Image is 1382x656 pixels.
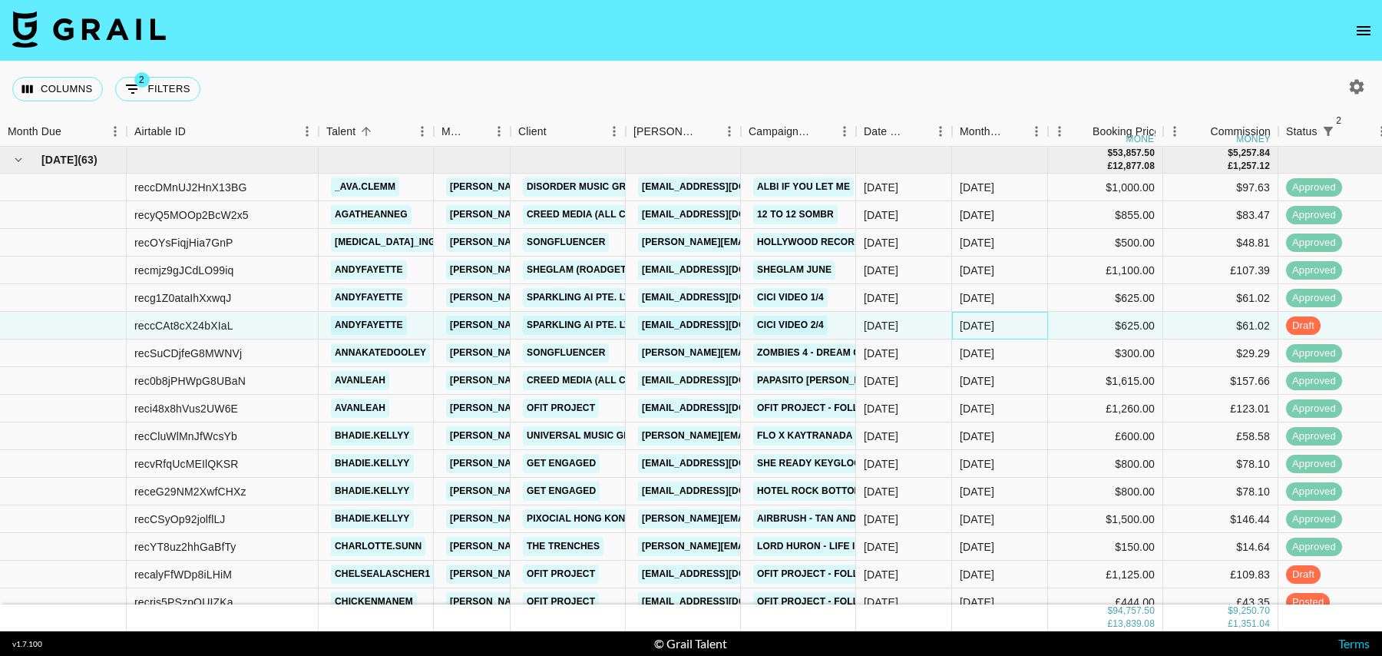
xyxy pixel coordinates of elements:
[864,429,898,444] div: 30/07/2025
[1228,618,1233,631] div: £
[1163,450,1278,478] div: $78.10
[864,180,898,195] div: 01/08/2025
[864,456,898,472] div: 28/07/2025
[134,595,233,610] div: recris5PSzpQUIZKa
[1286,595,1330,610] span: posted
[1163,561,1278,588] div: £109.83
[186,121,207,142] button: Sort
[1286,540,1342,555] span: approved
[960,117,1003,147] div: Month Due
[331,316,407,335] a: andyfayette
[1286,374,1342,389] span: approved
[960,567,994,582] div: Aug '25
[1048,588,1163,616] div: £444.00
[446,482,696,501] a: [PERSON_NAME][EMAIL_ADDRESS][DOMAIN_NAME]
[753,316,828,335] a: Cici Video 2/4
[960,318,994,333] div: Aug '25
[1228,147,1233,160] div: $
[753,509,970,528] a: AirBrush - Tan and Body Glow - August
[523,343,609,363] a: Songfluencer
[331,177,399,197] a: _ava.clemm
[134,567,232,582] div: recalyFfWDp8iLHiM
[134,207,249,223] div: recyQ5MOOp2BcW2x5
[718,120,741,143] button: Menu
[1286,512,1342,527] span: approved
[12,639,42,649] div: v 1.7.100
[1113,147,1155,160] div: 53,857.50
[864,235,898,250] div: 14/08/2025
[1048,395,1163,422] div: £1,260.00
[523,260,705,280] a: Sheglam (RoadGet Business PTE)
[1048,120,1071,143] button: Menu
[960,539,994,555] div: Aug '25
[864,373,898,389] div: 05/08/2025
[864,512,898,527] div: 13/08/2025
[864,484,898,499] div: 25/07/2025
[446,205,696,224] a: [PERSON_NAME][EMAIL_ADDRESS][DOMAIN_NAME]
[488,120,511,143] button: Menu
[753,288,828,307] a: Cici Video 1/4
[753,399,970,418] a: Ofit Project - Follow Me Sound Promo
[1048,201,1163,229] div: $855.00
[856,117,952,147] div: Date Created
[1163,422,1278,450] div: £58.58
[638,565,810,584] a: [EMAIL_ADDRESS][DOMAIN_NAME]
[638,509,967,528] a: [PERSON_NAME][EMAIL_ADDRESS][PERSON_NAME][DOMAIN_NAME]
[638,260,810,280] a: [EMAIL_ADDRESS][DOMAIN_NAME]
[960,512,994,527] div: Aug '25
[753,260,835,280] a: Sheglam June
[908,121,929,142] button: Sort
[1163,284,1278,312] div: $61.02
[523,565,599,584] a: Ofit Project
[753,537,914,556] a: Lord Huron - Life is Strange
[1163,120,1186,143] button: Menu
[523,233,609,252] a: Songfluencer
[1113,160,1155,173] div: 12,877.08
[864,207,898,223] div: 05/08/2025
[1048,367,1163,395] div: $1,615.00
[1163,533,1278,561] div: $14.64
[446,343,696,363] a: [PERSON_NAME][EMAIL_ADDRESS][DOMAIN_NAME]
[864,263,898,278] div: 13/06/2025
[331,592,417,611] a: chickenmanem
[1003,121,1025,142] button: Sort
[446,592,696,611] a: [PERSON_NAME][EMAIL_ADDRESS][DOMAIN_NAME]
[1286,457,1342,472] span: approved
[960,290,994,306] div: Aug '25
[753,205,838,224] a: 12 to 12 sombr
[134,512,226,527] div: recCSyOp92jolflLJ
[523,592,599,611] a: Ofit Project
[864,595,898,610] div: 25/08/2025
[753,565,970,584] a: Ofit Project - Follow Me Sound Promo
[326,117,355,147] div: Talent
[638,426,888,446] a: [PERSON_NAME][EMAIL_ADDRESS][DOMAIN_NAME]
[638,233,888,252] a: [PERSON_NAME][EMAIL_ADDRESS][DOMAIN_NAME]
[753,482,1038,501] a: Hotel Rock Bottom [PERSON_NAME] & [PERSON_NAME]
[104,120,127,143] button: Menu
[446,316,696,335] a: [PERSON_NAME][EMAIL_ADDRESS][DOMAIN_NAME]
[960,401,994,416] div: Aug '25
[603,120,626,143] button: Menu
[1113,618,1155,631] div: 13,839.08
[654,636,727,651] div: © Grail Talent
[1210,117,1271,147] div: Commission
[749,117,812,147] div: Campaign (Type)
[626,117,741,147] div: Booker
[1236,134,1271,144] div: money
[1339,121,1361,142] button: Sort
[638,482,810,501] a: [EMAIL_ADDRESS][DOMAIN_NAME]
[638,205,810,224] a: [EMAIL_ADDRESS][DOMAIN_NAME]
[1048,478,1163,505] div: $800.00
[960,429,994,444] div: Aug '25
[446,537,696,556] a: [PERSON_NAME][EMAIL_ADDRESS][DOMAIN_NAME]
[134,180,247,195] div: reccDMnUJ2HnX13BG
[1048,505,1163,533] div: $1,500.00
[1338,636,1370,651] a: Terms
[319,117,434,147] div: Talent
[1233,147,1270,160] div: 5,257.84
[331,233,461,252] a: [MEDICAL_DATA]_ingram
[1233,618,1270,631] div: 1,351.04
[1048,340,1163,367] div: $300.00
[134,318,233,333] div: reccCAt8cX24bXIaL
[446,371,696,390] a: [PERSON_NAME][EMAIL_ADDRESS][DOMAIN_NAME]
